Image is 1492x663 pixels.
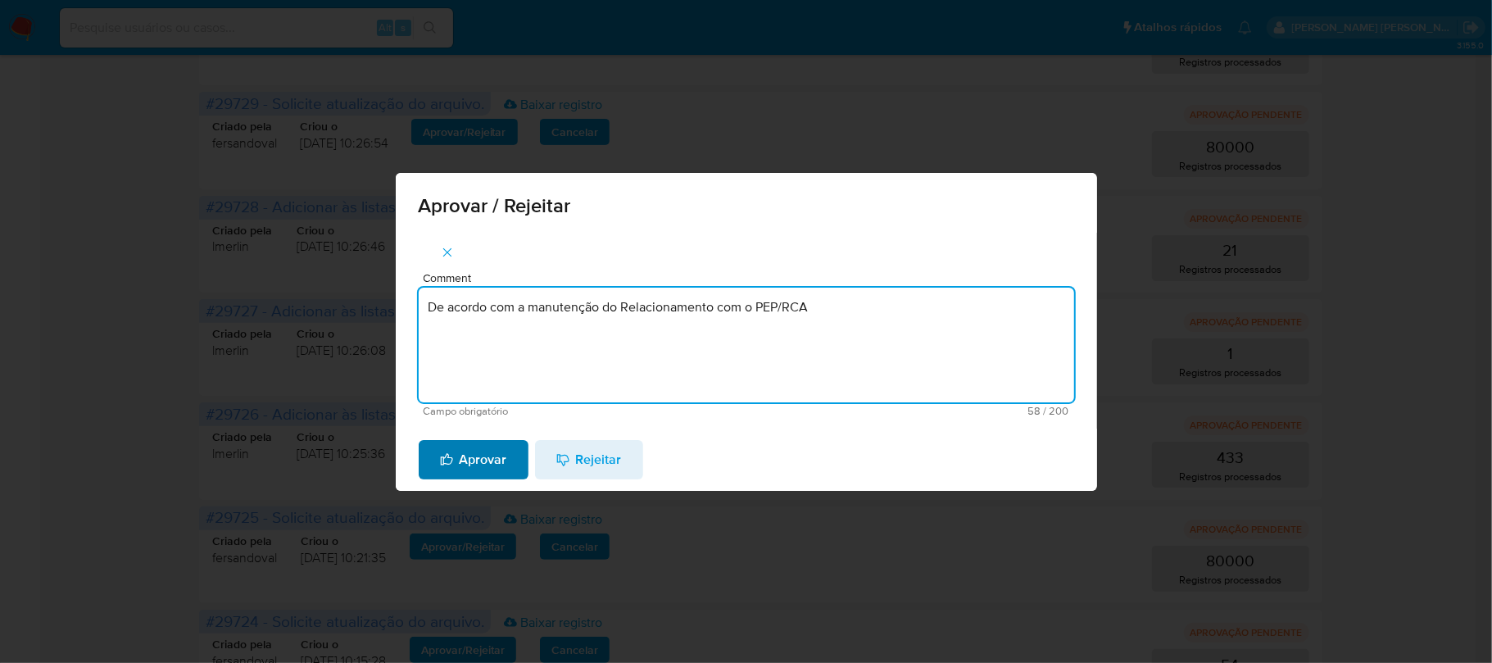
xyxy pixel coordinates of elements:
span: Aprovar [440,442,507,478]
button: Rejeitar [535,440,643,479]
span: Máximo 200 caracteres [746,406,1069,416]
span: Campo obrigatório [424,406,746,417]
textarea: De acordo com a manutenção do Relacionamento com o PEP/RCA [419,288,1074,402]
button: Aprovar [419,440,528,479]
span: Comment [424,272,1079,284]
span: Rejeitar [556,442,622,478]
span: Aprovar / Rejeitar [419,196,1074,216]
